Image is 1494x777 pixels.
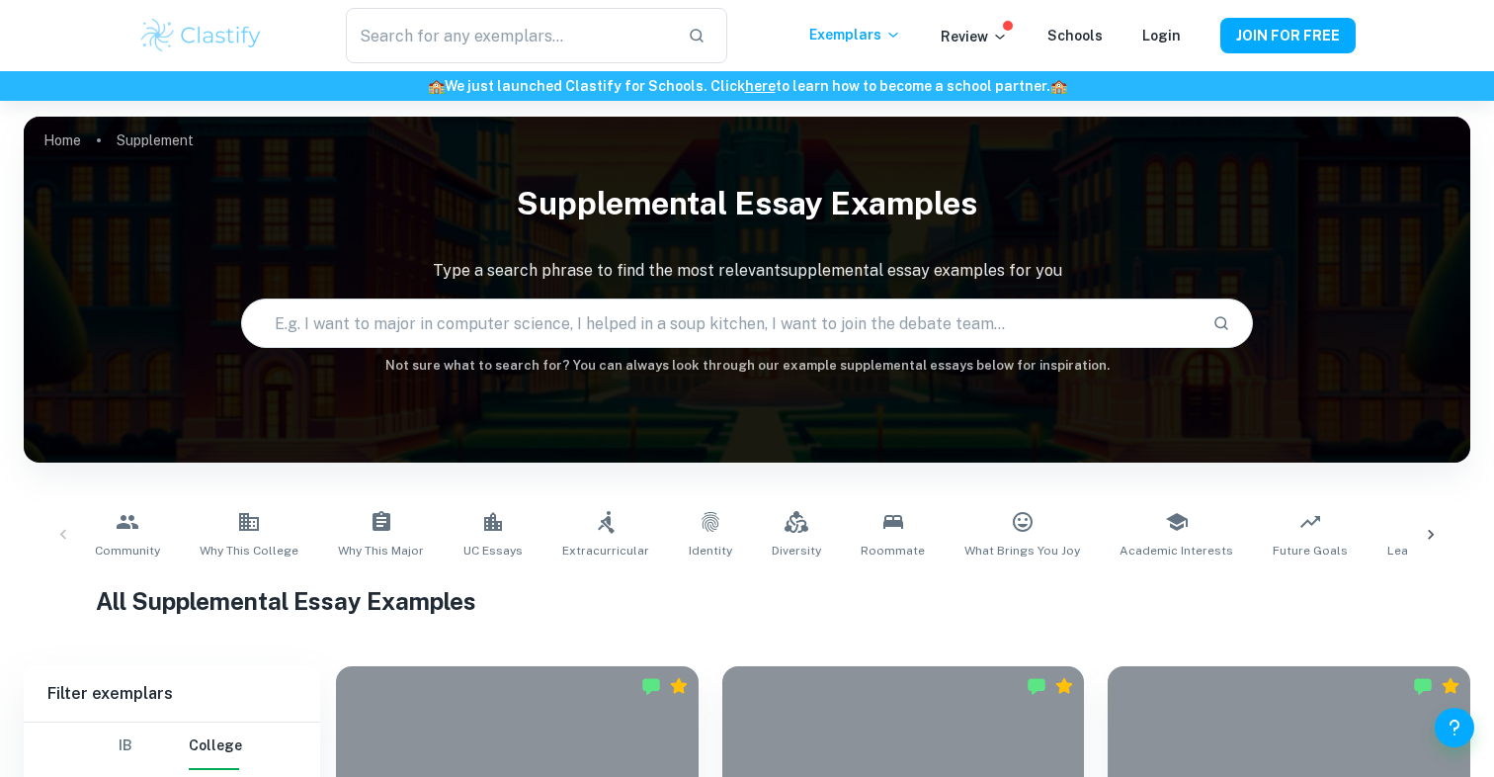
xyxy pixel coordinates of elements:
span: Leadership [1387,542,1452,560]
h1: All Supplemental Essay Examples [96,583,1398,619]
p: Type a search phrase to find the most relevant supplemental essay examples for you [24,259,1470,283]
h6: Not sure what to search for? You can always look through our example supplemental essays below fo... [24,356,1470,376]
a: Schools [1047,28,1103,43]
div: Premium [1054,676,1074,696]
span: 🏫 [1050,78,1067,94]
a: here [745,78,776,94]
span: UC Essays [463,542,523,560]
h6: Filter exemplars [24,666,320,722]
span: Identity [689,542,732,560]
div: Filter type choice [102,723,242,770]
span: Why This College [200,542,298,560]
button: JOIN FOR FREE [1220,18,1356,53]
span: Extracurricular [562,542,649,560]
span: What Brings You Joy [964,542,1080,560]
button: Search [1204,306,1238,340]
img: Marked [641,676,661,696]
span: Academic Interests [1120,542,1233,560]
p: Supplement [117,129,194,151]
div: Premium [1441,676,1460,696]
button: IB [102,723,149,770]
img: Marked [1413,676,1433,696]
span: 🏫 [428,78,445,94]
h6: We just launched Clastify for Schools. Click to learn how to become a school partner. [4,75,1490,97]
h1: Supplemental Essay Examples [24,172,1470,235]
a: Home [43,127,81,154]
button: College [189,723,242,770]
span: Why This Major [338,542,424,560]
div: Premium [669,676,689,696]
input: Search for any exemplars... [346,8,672,63]
p: Review [941,26,1008,47]
span: Future Goals [1273,542,1348,560]
button: Help and Feedback [1435,708,1474,747]
input: E.g. I want to major in computer science, I helped in a soup kitchen, I want to join the debate t... [242,296,1198,351]
img: Marked [1027,676,1046,696]
span: Community [95,542,160,560]
span: Roommate [861,542,925,560]
a: Login [1142,28,1181,43]
img: Clastify logo [138,16,264,55]
p: Exemplars [809,24,901,45]
span: Diversity [772,542,821,560]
